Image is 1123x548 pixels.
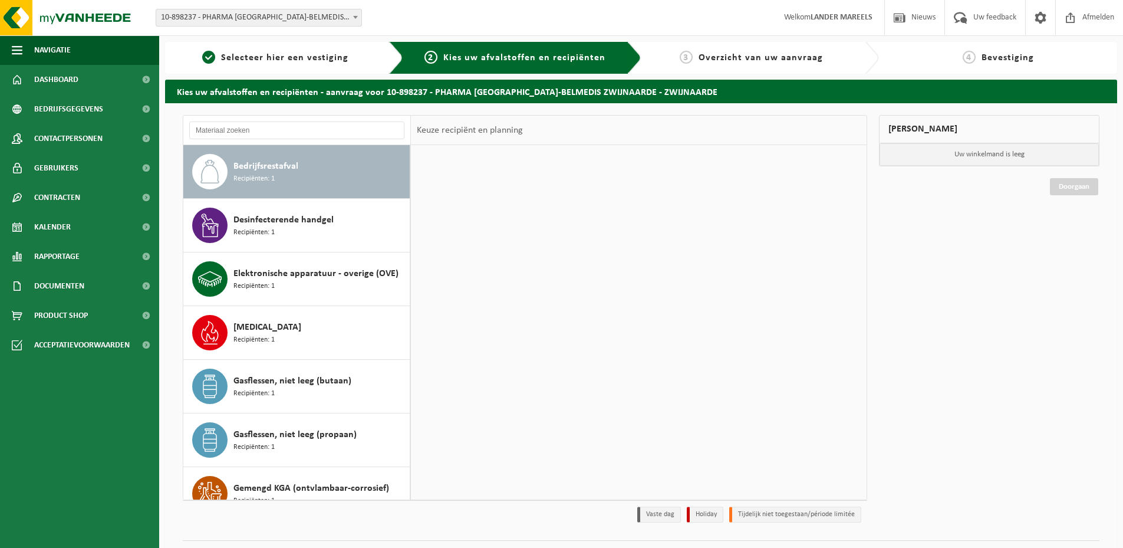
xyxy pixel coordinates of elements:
[189,122,404,139] input: Materiaal zoeken
[233,213,334,227] span: Desinfecterende handgel
[233,496,275,507] span: Recipiënten: 1
[233,267,399,281] span: Elektronische apparatuur - overige (OVE)
[183,306,410,360] button: [MEDICAL_DATA] Recipiënten: 1
[233,281,275,292] span: Recipiënten: 1
[424,51,437,64] span: 2
[202,51,215,64] span: 1
[233,388,275,399] span: Recipiënten: 1
[699,53,823,63] span: Overzicht van uw aanvraag
[221,53,348,63] span: Selecteer hier een vestiging
[879,115,1099,143] div: [PERSON_NAME]
[34,212,71,242] span: Kalender
[233,334,275,346] span: Recipiënten: 1
[411,116,529,145] div: Keuze recipiënt en planning
[156,9,362,27] span: 10-898237 - PHARMA BELGIUM-BELMEDIS ZWIJNAARDE - ZWIJNAARDE
[233,374,351,388] span: Gasflessen, niet leeg (butaan)
[34,124,103,153] span: Contactpersonen
[880,143,1099,166] p: Uw winkelmand is leeg
[233,227,275,238] span: Recipiënten: 1
[34,301,88,330] span: Product Shop
[183,145,410,199] button: Bedrijfsrestafval Recipiënten: 1
[34,153,78,183] span: Gebruikers
[982,53,1034,63] span: Bevestiging
[183,414,410,467] button: Gasflessen, niet leeg (propaan) Recipiënten: 1
[183,199,410,252] button: Desinfecterende handgel Recipiënten: 1
[165,80,1117,103] h2: Kies uw afvalstoffen en recipiënten - aanvraag voor 10-898237 - PHARMA [GEOGRAPHIC_DATA]-BELMEDIS...
[34,183,80,212] span: Contracten
[171,51,380,65] a: 1Selecteer hier een vestiging
[34,35,71,65] span: Navigatie
[34,65,78,94] span: Dashboard
[687,507,723,523] li: Holiday
[156,9,361,26] span: 10-898237 - PHARMA BELGIUM-BELMEDIS ZWIJNAARDE - ZWIJNAARDE
[233,428,357,442] span: Gasflessen, niet leeg (propaan)
[233,442,275,453] span: Recipiënten: 1
[183,467,410,521] button: Gemengd KGA (ontvlambaar-corrosief) Recipiënten: 1
[963,51,976,64] span: 4
[233,320,301,334] span: [MEDICAL_DATA]
[34,330,130,360] span: Acceptatievoorwaarden
[637,507,681,523] li: Vaste dag
[183,252,410,306] button: Elektronische apparatuur - overige (OVE) Recipiënten: 1
[34,242,80,271] span: Rapportage
[233,159,298,173] span: Bedrijfsrestafval
[34,94,103,124] span: Bedrijfsgegevens
[1050,178,1098,195] a: Doorgaan
[233,173,275,185] span: Recipiënten: 1
[34,271,84,301] span: Documenten
[233,481,389,496] span: Gemengd KGA (ontvlambaar-corrosief)
[811,13,872,22] strong: LANDER MAREELS
[680,51,693,64] span: 3
[443,53,605,63] span: Kies uw afvalstoffen en recipiënten
[183,360,410,414] button: Gasflessen, niet leeg (butaan) Recipiënten: 1
[729,507,861,523] li: Tijdelijk niet toegestaan/période limitée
